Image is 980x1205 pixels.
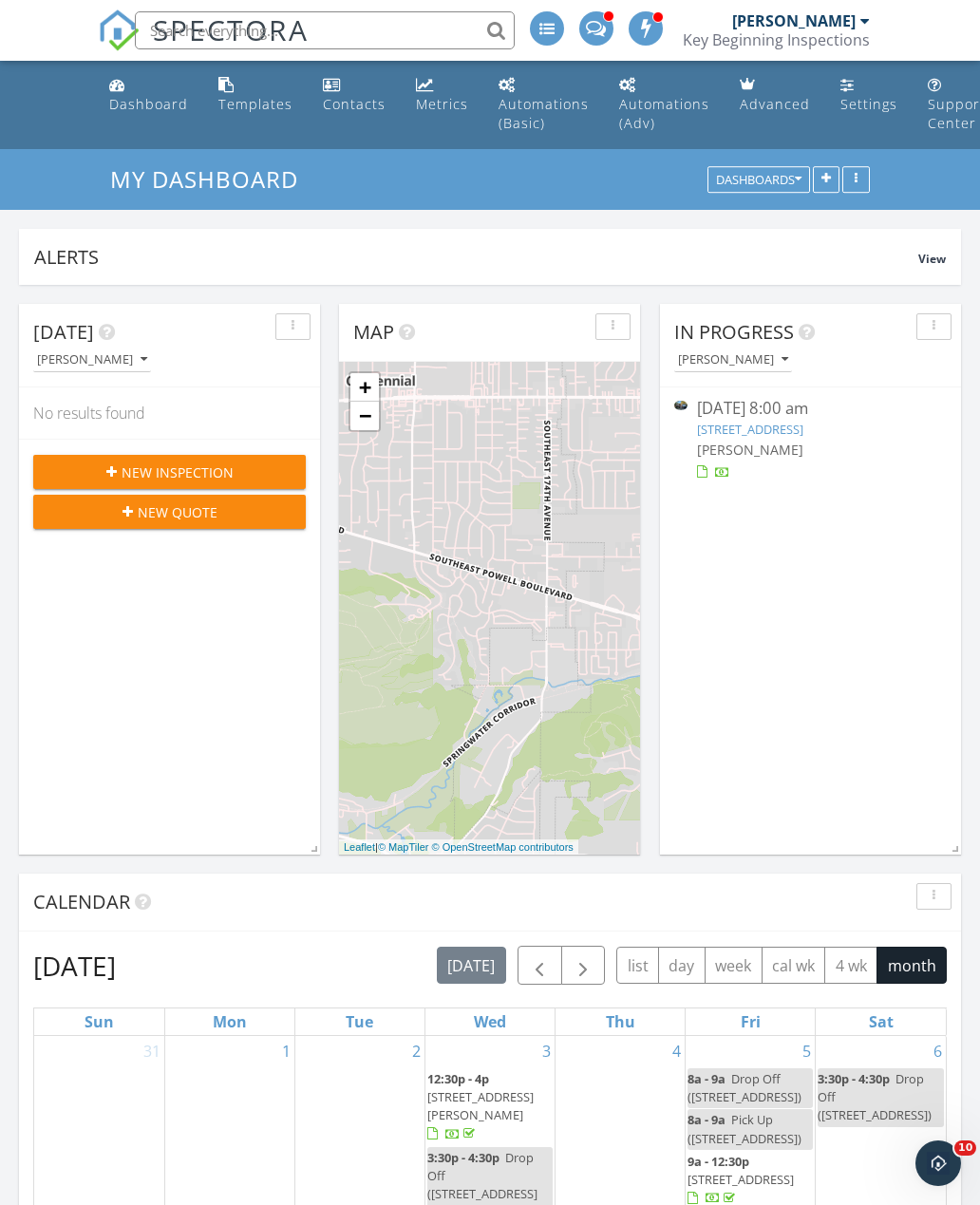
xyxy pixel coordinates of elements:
span: [PERSON_NAME] [697,441,803,459]
div: Key Beginning Inspections [683,30,870,49]
a: [DATE] 8:00 am [STREET_ADDRESS] [PERSON_NAME] [674,397,947,481]
a: Go to September 6, 2025 [930,1036,946,1066]
span: [STREET_ADDRESS] [688,1171,794,1188]
span: New Quote [138,502,217,522]
a: [STREET_ADDRESS] [697,421,803,438]
div: Automations (Basic) [499,95,589,132]
a: Monday [209,1008,251,1035]
a: Advanced [732,68,818,122]
iframe: Intercom live chat [915,1140,961,1186]
div: [PERSON_NAME] [732,11,856,30]
span: [DATE] [33,319,94,345]
div: Advanced [740,95,810,113]
div: No results found [19,387,320,439]
button: New Quote [33,495,306,529]
button: list [616,947,659,984]
span: 3:30p - 4:30p [427,1149,499,1166]
a: Zoom in [350,373,379,402]
button: Dashboards [707,167,810,194]
a: Automations (Basic) [491,68,596,141]
button: Next month [561,946,606,985]
div: Settings [840,95,897,113]
div: Dashboards [716,174,801,187]
a: Sunday [81,1008,118,1035]
span: 12:30p - 4p [427,1070,489,1087]
button: 4 wk [824,947,877,984]
div: | [339,839,578,856]
a: Friday [737,1008,764,1035]
a: Dashboard [102,68,196,122]
div: [PERSON_NAME] [37,353,147,367]
div: Templates [218,95,292,113]
a: 12:30p - 4p [STREET_ADDRESS][PERSON_NAME] [427,1068,553,1146]
a: My Dashboard [110,163,314,195]
button: day [658,947,706,984]
span: Map [353,319,394,345]
button: [DATE] [437,947,506,984]
a: Go to September 5, 2025 [799,1036,815,1066]
a: 12:30p - 4p [STREET_ADDRESS][PERSON_NAME] [427,1070,534,1142]
a: Go to August 31, 2025 [140,1036,164,1066]
span: New Inspection [122,462,234,482]
a: © MapTiler [378,841,429,853]
span: 3:30p - 4:30p [818,1070,890,1087]
a: Settings [833,68,905,122]
span: 9a - 12:30p [688,1153,749,1170]
div: Contacts [323,95,386,113]
a: Templates [211,68,300,122]
button: cal wk [762,947,826,984]
h2: [DATE] [33,947,116,985]
input: Search everything... [135,11,515,49]
a: Go to September 3, 2025 [538,1036,555,1066]
a: Metrics [408,68,476,122]
div: Dashboard [109,95,188,113]
a: Tuesday [342,1008,377,1035]
button: [PERSON_NAME] [33,348,151,373]
span: Calendar [33,889,130,914]
button: month [876,947,947,984]
a: Wednesday [470,1008,510,1035]
a: Saturday [865,1008,897,1035]
a: Go to September 1, 2025 [278,1036,294,1066]
a: Go to September 2, 2025 [408,1036,424,1066]
div: [DATE] 8:00 am [697,397,924,421]
div: Alerts [34,244,918,270]
span: 8a - 9a [688,1111,726,1128]
span: In Progress [674,319,794,345]
span: 10 [954,1140,976,1156]
span: Pick Up ([STREET_ADDRESS]) [688,1111,801,1146]
a: Thursday [602,1008,639,1035]
button: week [705,947,763,984]
span: Drop Off ([STREET_ADDRESS]) [688,1070,801,1105]
img: The Best Home Inspection Software - Spectora [98,9,140,51]
a: SPECTORA [98,26,309,66]
div: Metrics [416,95,468,113]
button: [PERSON_NAME] [674,348,792,373]
div: [PERSON_NAME] [678,353,788,367]
a: © OpenStreetMap contributors [432,841,574,853]
a: Contacts [315,68,393,122]
span: View [918,251,946,267]
a: Automations (Advanced) [612,68,717,141]
img: 9542936%2Fcover_photos%2FQXRGYajmdBEdbFaa8jqe%2Fsmall.jpg [674,401,688,410]
span: [STREET_ADDRESS][PERSON_NAME] [427,1088,534,1123]
button: New Inspection [33,455,306,489]
span: 8a - 9a [688,1070,726,1087]
a: Zoom out [350,402,379,430]
div: Automations (Adv) [619,95,709,132]
a: Go to September 4, 2025 [669,1036,685,1066]
a: Leaflet [344,841,375,853]
button: Previous month [518,946,562,985]
span: Drop Off ([STREET_ADDRESS]) [818,1070,932,1123]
